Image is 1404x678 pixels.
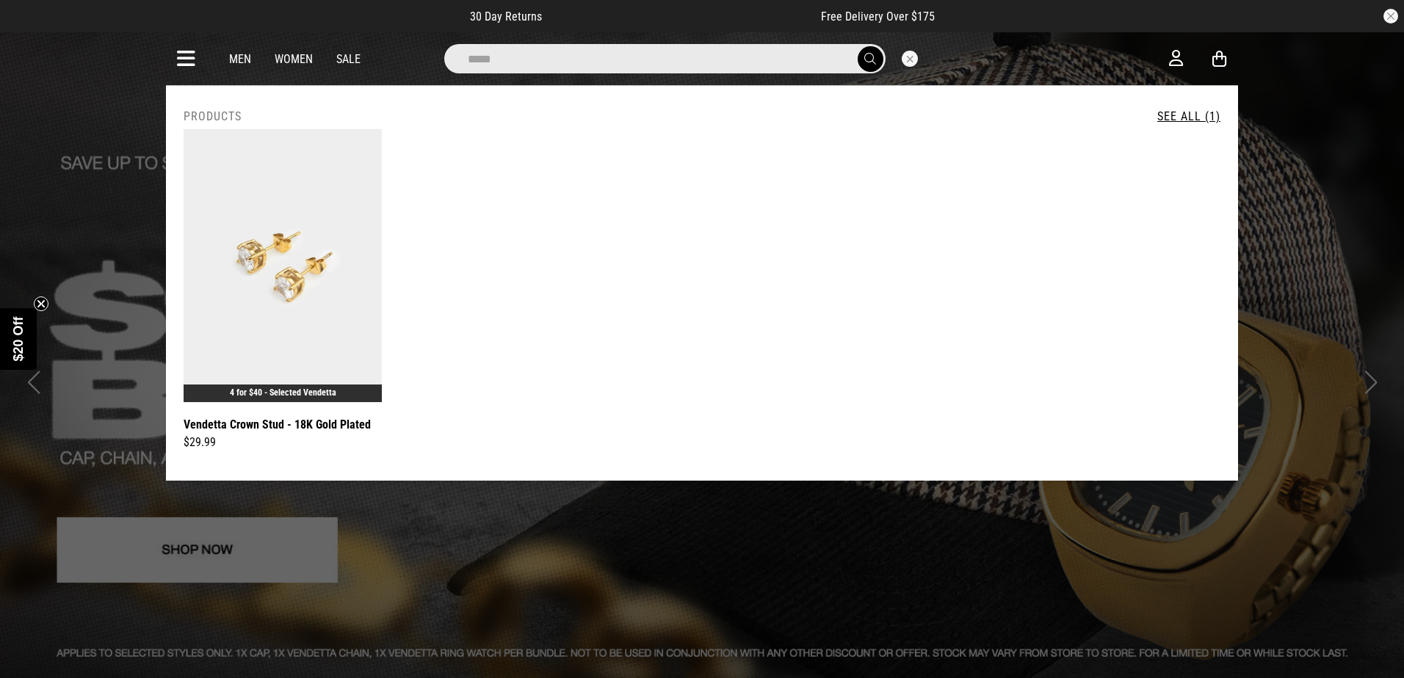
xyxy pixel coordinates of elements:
[571,9,792,23] iframe: Customer reviews powered by Trustpilot
[34,296,48,311] button: Close teaser
[11,316,26,361] span: $20 Off
[1157,109,1220,123] a: See All (1)
[184,415,371,434] a: Vendetta Crown Stud - 18K Gold Plated
[184,434,382,451] div: $29.99
[184,109,242,123] h2: Products
[12,6,56,50] button: Open LiveChat chat widget
[275,52,313,66] a: Women
[184,129,382,402] img: Vendetta Crown Stud - 18k Gold Plated in Gold
[230,387,336,398] a: 4 for $40 - Selected Vendetta
[229,52,251,66] a: Men
[336,52,361,66] a: Sale
[470,10,542,23] span: 30 Day Returns
[902,51,918,67] button: Close search
[821,10,935,23] span: Free Delivery Over $175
